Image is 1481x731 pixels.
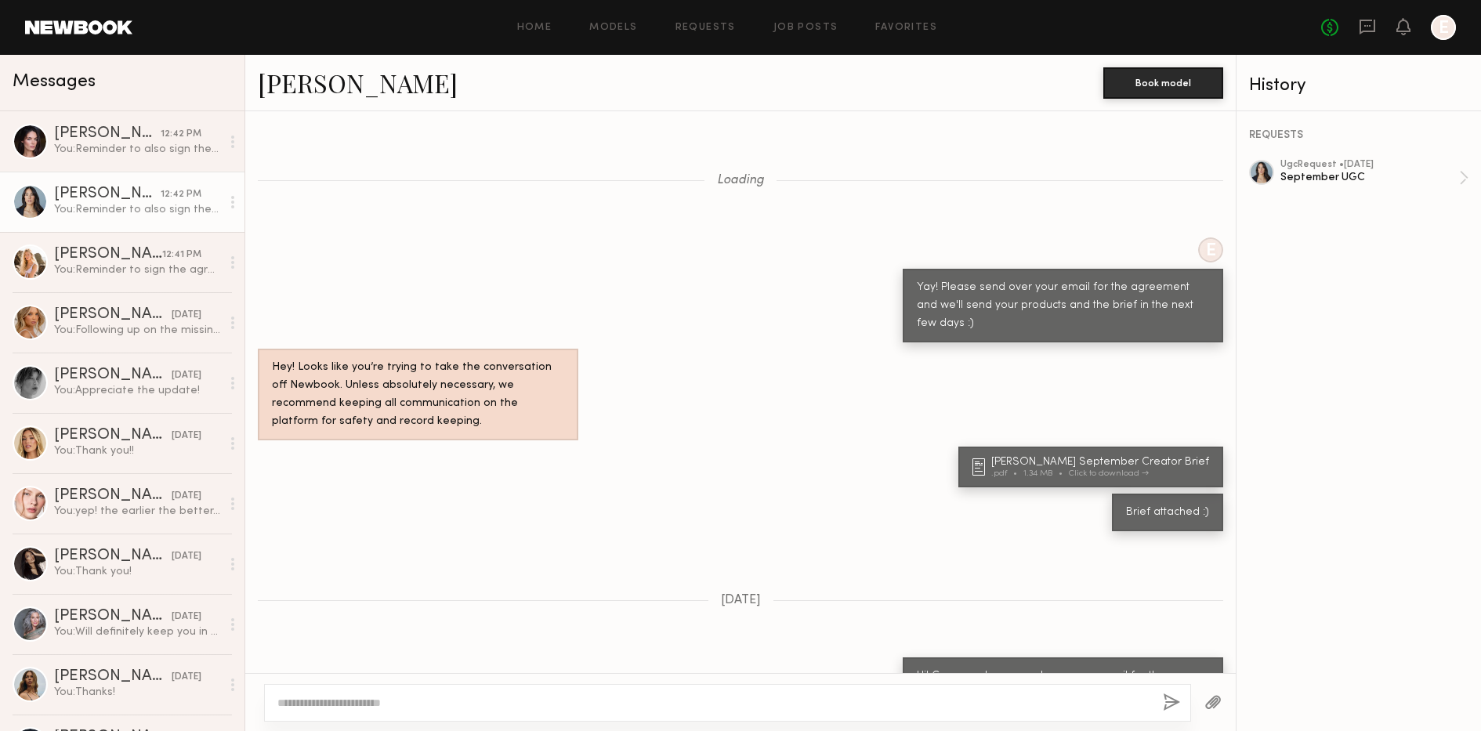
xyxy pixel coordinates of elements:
[589,23,637,33] a: Models
[54,186,161,202] div: [PERSON_NAME]
[1280,160,1459,170] div: ugc Request • [DATE]
[54,383,221,398] div: You: Appreciate the update!
[917,668,1209,704] div: Hi! Can you please send over your email for the agreement?
[54,685,221,700] div: You: Thanks!
[172,489,201,504] div: [DATE]
[54,247,162,262] div: [PERSON_NAME]
[54,142,221,157] div: You: Reminder to also sign the agreement, thank you :)
[172,308,201,323] div: [DATE]
[54,262,221,277] div: You: Reminder to sign the agreement, thank you :)
[54,564,221,579] div: You: Thank you!
[161,187,201,202] div: 12:42 PM
[1069,469,1149,478] div: Click to download
[54,202,221,217] div: You: Reminder to also sign the agreement, thank you :)
[54,609,172,624] div: [PERSON_NAME]
[1023,469,1069,478] div: 1.34 MB
[1126,504,1209,522] div: Brief attached :)
[162,248,201,262] div: 12:41 PM
[991,457,1214,468] div: [PERSON_NAME] September Creator Brief
[54,443,221,458] div: You: Thank you!!
[717,174,764,187] span: Loading
[172,429,201,443] div: [DATE]
[1103,67,1223,99] button: Book model
[517,23,552,33] a: Home
[54,323,221,338] div: You: Following up on the missing content, thank you!
[258,66,458,100] a: [PERSON_NAME]
[54,428,172,443] div: [PERSON_NAME]
[172,610,201,624] div: [DATE]
[172,549,201,564] div: [DATE]
[773,23,838,33] a: Job Posts
[721,594,761,607] span: [DATE]
[1249,77,1468,95] div: History
[675,23,736,33] a: Requests
[1280,170,1459,185] div: September UGC
[1431,15,1456,40] a: E
[54,367,172,383] div: [PERSON_NAME]
[54,307,172,323] div: [PERSON_NAME]
[1249,130,1468,141] div: REQUESTS
[1280,160,1468,196] a: ugcRequest •[DATE]September UGC
[972,457,1214,478] a: [PERSON_NAME] September Creator Brief.pdf1.34 MBClick to download
[161,127,201,142] div: 12:42 PM
[875,23,937,33] a: Favorites
[54,548,172,564] div: [PERSON_NAME]
[1103,75,1223,89] a: Book model
[272,359,564,431] div: Hey! Looks like you’re trying to take the conversation off Newbook. Unless absolutely necessary, ...
[917,279,1209,333] div: Yay! Please send over your email for the agreement and we'll send your products and the brief in ...
[54,669,172,685] div: [PERSON_NAME]
[54,624,221,639] div: You: Will definitely keep you in mind :)
[54,504,221,519] div: You: yep! the earlier the better, thanks!
[172,670,201,685] div: [DATE]
[172,368,201,383] div: [DATE]
[13,73,96,91] span: Messages
[54,488,172,504] div: [PERSON_NAME]
[991,469,1023,478] div: .pdf
[54,126,161,142] div: [PERSON_NAME]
